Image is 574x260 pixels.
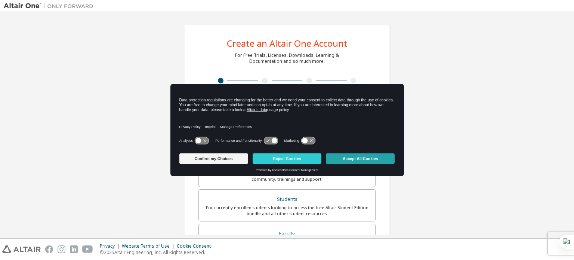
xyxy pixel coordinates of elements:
img: Altair One [4,2,97,10]
div: Students [203,194,371,205]
div: For Free Trials, Licenses, Downloads, Learning & Documentation and so much more. [235,52,339,64]
img: facebook.svg [45,245,53,253]
img: altair_logo.svg [2,245,41,253]
div: For currently enrolled students looking to access the free Altair Student Edition bundle and all ... [203,205,371,217]
p: © 2025 Altair Engineering, Inc. All Rights Reserved. [100,249,215,256]
img: instagram.svg [58,245,65,253]
div: Create an Altair One Account [227,39,348,48]
img: youtube.svg [82,245,93,253]
div: Cookie Consent [177,243,215,249]
div: Privacy [100,243,122,249]
div: Faculty [203,229,371,239]
img: linkedin.svg [70,245,78,253]
div: Website Terms of Use [122,243,177,249]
